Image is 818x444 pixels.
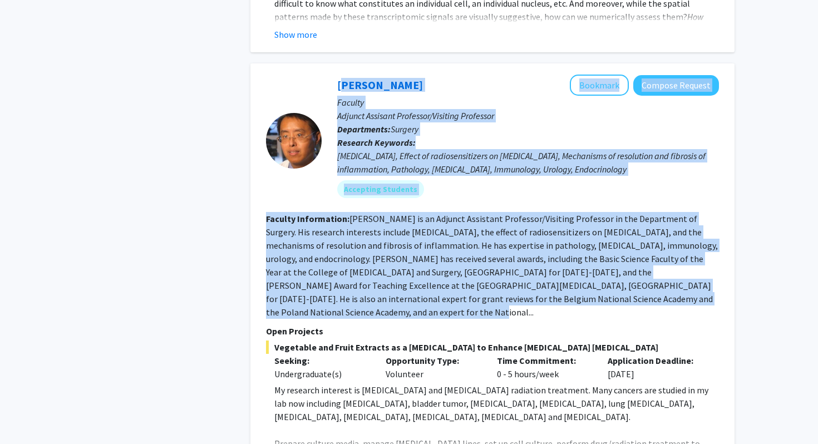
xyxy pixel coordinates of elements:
p: Application Deadline: [608,354,702,367]
span: Vegetable and Fruit Extracts as a [MEDICAL_DATA] to Enhance [MEDICAL_DATA] [MEDICAL_DATA] [266,341,719,354]
b: Research Keywords: [337,137,416,148]
mat-chip: Accepting Students [337,180,424,198]
p: Open Projects [266,324,719,338]
b: Faculty Information: [266,213,349,224]
p: Opportunity Type: [386,354,480,367]
p: Faculty [337,96,719,109]
iframe: Chat [8,394,47,436]
a: [PERSON_NAME] [337,78,423,92]
div: 0 - 5 hours/week [489,354,600,381]
div: [MEDICAL_DATA], Effect of radiosensitizers on [MEDICAL_DATA], Mechanisms of resolution and fibros... [337,149,719,176]
div: Volunteer [377,354,489,381]
p: Time Commitment: [497,354,592,367]
button: Show more [274,28,317,41]
p: Adjunct Assisant Professor/Visiting Professor [337,109,719,122]
span: Surgery [391,124,418,135]
fg-read-more: [PERSON_NAME] is an Adjunct Assistant Professor/Visiting Professor in the Department of Surgery. ... [266,213,718,318]
button: Compose Request to Yujiang Fang [633,75,719,96]
button: Add Yujiang Fang to Bookmarks [570,75,629,96]
div: [DATE] [599,354,711,381]
b: Departments: [337,124,391,135]
p: Seeking: [274,354,369,367]
span: My research interest is [MEDICAL_DATA] and [MEDICAL_DATA] radiation treatment. Many cancers are s... [274,384,708,422]
div: Undergraduate(s) [274,367,369,381]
